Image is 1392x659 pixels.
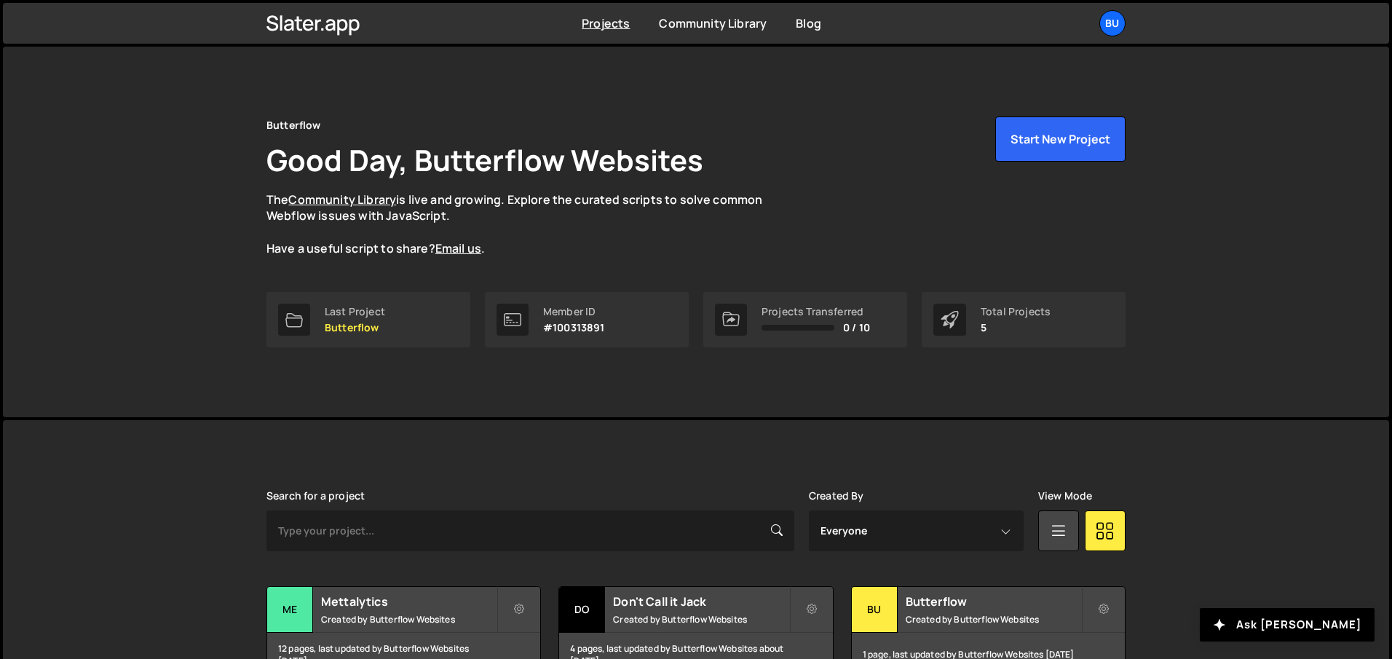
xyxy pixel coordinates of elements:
[582,15,630,31] a: Projects
[267,587,313,633] div: Me
[288,192,396,208] a: Community Library
[1200,608,1375,642] button: Ask [PERSON_NAME]
[843,322,870,334] span: 0 / 10
[559,587,605,633] div: Do
[613,593,788,609] h2: Don't Call it Jack
[1099,10,1126,36] a: Bu
[659,15,767,31] a: Community Library
[1038,490,1092,502] label: View Mode
[266,117,321,134] div: Butterflow
[321,613,497,626] small: Created by Butterflow Websites
[796,15,821,31] a: Blog
[266,490,365,502] label: Search for a project
[266,140,704,180] h1: Good Day, Butterflow Websites
[981,322,1051,334] p: 5
[321,593,497,609] h2: Mettalytics
[325,306,385,317] div: Last Project
[995,117,1126,162] button: Start New Project
[325,322,385,334] p: Butterflow
[613,613,788,626] small: Created by Butterflow Websites
[266,292,470,347] a: Last Project Butterflow
[762,306,870,317] div: Projects Transferred
[906,593,1081,609] h2: Butterflow
[543,322,605,334] p: #100313891
[981,306,1051,317] div: Total Projects
[435,240,481,256] a: Email us
[852,587,898,633] div: Bu
[266,192,791,257] p: The is live and growing. Explore the curated scripts to solve common Webflow issues with JavaScri...
[543,306,605,317] div: Member ID
[906,613,1081,626] small: Created by Butterflow Websites
[266,510,794,551] input: Type your project...
[809,490,864,502] label: Created By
